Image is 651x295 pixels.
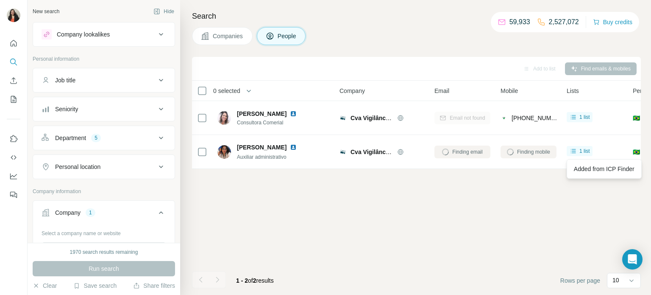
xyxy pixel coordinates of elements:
[91,134,101,142] div: 5
[237,154,287,160] span: Auxiliar administrativo
[549,17,579,27] p: 2,527,072
[42,226,166,237] div: Select a company name or website
[217,145,231,159] img: Avatar
[351,115,428,121] span: Cva Vigilância e Segurança
[7,54,20,70] button: Search
[7,131,20,146] button: Use Surfe on LinkedIn
[339,149,346,155] img: Logo of Cva Vigilância e Segurança
[501,114,507,122] img: provider contactout logo
[569,161,640,177] a: Added from ICP Finder
[237,143,287,152] span: [PERSON_NAME]
[7,8,20,22] img: Avatar
[55,134,86,142] div: Department
[133,281,175,290] button: Share filters
[33,8,59,15] div: New search
[339,87,365,95] span: Company
[33,99,175,119] button: Seniority
[73,281,117,290] button: Save search
[33,70,175,90] button: Job title
[237,119,307,126] span: Consultora Comerial
[290,110,297,117] img: LinkedIn logo
[278,32,297,40] span: People
[33,281,57,290] button: Clear
[55,163,100,171] div: Personal location
[567,87,579,95] span: Lists
[7,187,20,202] button: Feedback
[7,36,20,51] button: Quick start
[33,157,175,177] button: Personal location
[290,144,297,151] img: LinkedIn logo
[33,24,175,45] button: Company lookalikes
[248,277,253,284] span: of
[339,115,346,121] img: Logo of Cva Vigilância e Segurança
[33,128,175,148] button: Department5
[633,114,640,122] span: 🇧🇷
[574,166,634,172] span: Added from ICP Finder
[593,16,632,28] button: Buy credits
[33,188,175,195] p: Company information
[192,10,641,22] h4: Search
[253,277,256,284] span: 2
[147,5,180,18] button: Hide
[55,208,81,217] div: Company
[622,249,643,270] div: Open Intercom Messenger
[7,92,20,107] button: My lists
[217,111,231,125] img: Avatar
[57,30,110,39] div: Company lookalikes
[7,73,20,88] button: Enrich CSV
[236,277,248,284] span: 1 - 2
[633,148,640,156] span: 🇧🇷
[86,209,95,216] div: 1
[512,115,565,121] span: [PHONE_NUMBER]
[434,87,449,95] span: Email
[33,202,175,226] button: Company1
[236,277,274,284] span: results
[7,150,20,165] button: Use Surfe API
[501,87,518,95] span: Mobile
[70,248,138,256] div: 1970 search results remaining
[351,149,428,155] span: Cva Vigilância e Segurança
[55,76,75,84] div: Job title
[213,32,244,40] span: Companies
[579,147,590,155] span: 1 list
[213,87,240,95] span: 0 selected
[560,276,600,285] span: Rows per page
[237,110,287,118] span: [PERSON_NAME]
[33,55,175,63] p: Personal information
[55,105,78,113] div: Seniority
[509,17,530,27] p: 59,933
[7,169,20,184] button: Dashboard
[612,276,619,284] p: 10
[579,113,590,121] span: 1 list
